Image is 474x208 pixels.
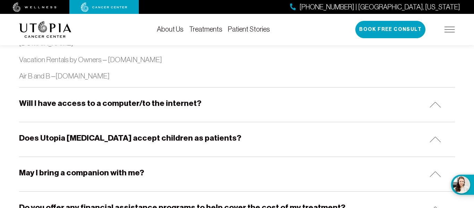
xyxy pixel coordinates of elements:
a: [PHONE_NUMBER] | [GEOGRAPHIC_DATA], [US_STATE] [290,2,460,12]
p: Air B and B – [19,70,455,82]
a: [DOMAIN_NAME] [56,72,110,80]
h5: Does Utopia [MEDICAL_DATA] accept children as patients? [19,133,241,143]
img: cancer center [81,2,127,12]
img: icon [430,171,441,177]
img: icon-hamburger [445,27,455,32]
button: Book Free Consult [355,21,425,38]
span: [PHONE_NUMBER] | [GEOGRAPHIC_DATA], [US_STATE] [299,2,460,12]
img: wellness [13,2,57,12]
h5: May I bring a companion with me? [19,167,144,178]
a: Patient Stories [228,25,270,33]
a: About Us [157,25,184,33]
a: Treatments [189,25,222,33]
img: icon [430,102,441,108]
img: logo [19,21,71,38]
h5: Will I have access to a computer/to the internet? [19,98,201,109]
img: icon [430,136,441,142]
p: Vacation Rentals by Owners – [DOMAIN_NAME] [19,54,455,65]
